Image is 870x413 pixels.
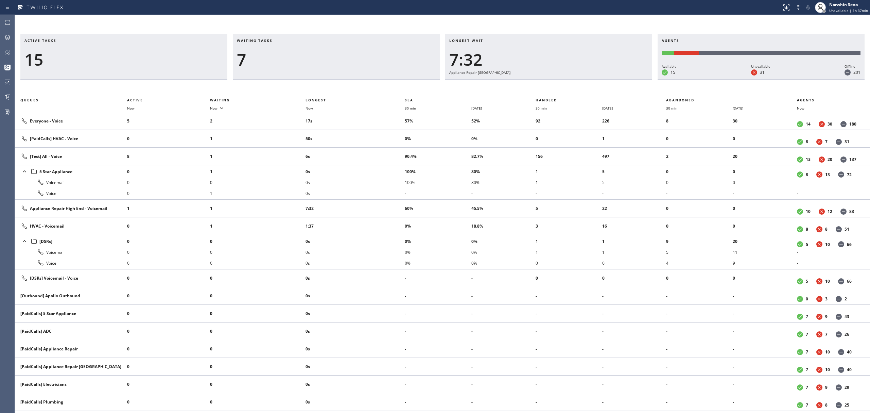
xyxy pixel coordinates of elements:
[127,203,210,214] li: 1
[449,50,648,69] div: 7:32
[733,236,797,247] li: 20
[210,106,217,111] span: Now
[536,221,602,232] li: 3
[666,151,733,162] li: 2
[405,151,471,162] li: 90.4%
[20,248,122,256] div: Voicemail
[405,308,471,319] li: -
[210,308,306,319] li: 0
[825,172,830,178] dd: 13
[816,278,822,284] dt: Unavailable
[536,258,602,268] li: 0
[797,177,862,188] li: -
[674,51,699,55] div: Unavailable: 31
[405,188,471,199] li: -
[733,308,797,319] li: -
[536,308,602,319] li: -
[471,116,536,127] li: 52%
[210,166,306,177] li: 1
[797,296,803,302] dt: Available
[666,203,733,214] li: 0
[20,259,122,267] div: Voice
[127,258,210,268] li: 0
[806,172,808,178] dd: 8
[20,135,122,143] div: [PaidCalls] HVAC - Voice
[602,116,666,127] li: 226
[536,236,602,247] li: 1
[825,349,830,355] dd: 10
[210,379,306,390] li: 0
[536,291,602,301] li: -
[306,361,405,372] li: 0s
[20,236,122,246] div: [DSRs]
[849,209,854,214] dd: 83
[806,121,811,127] dd: 14
[306,151,405,162] li: 6s
[666,308,733,319] li: -
[20,189,122,197] div: Voice
[602,236,666,247] li: 1
[797,331,803,337] dt: Available
[536,188,602,199] li: -
[825,242,830,247] dd: 10
[405,258,471,268] li: 0%
[816,314,822,320] dt: Unavailable
[836,314,842,320] dt: Offline
[210,291,306,301] li: 0
[797,349,803,355] dt: Available
[760,69,765,75] dd: 31
[602,106,613,111] span: [DATE]
[536,151,602,162] li: 156
[127,221,210,232] li: 0
[602,188,666,199] li: -
[825,314,828,319] dd: 9
[828,156,832,162] dd: 20
[306,203,405,214] li: 7:32
[816,349,822,355] dt: Unavailable
[836,331,842,337] dt: Offline
[602,361,666,372] li: -
[847,367,852,373] dd: 40
[405,247,471,258] li: 0%
[405,203,471,214] li: 60%
[806,314,808,319] dd: 7
[127,166,210,177] li: 0
[662,38,679,43] span: Agents
[733,151,797,162] li: 20
[825,331,828,337] dd: 7
[405,361,471,372] li: -
[797,209,803,215] dt: Available
[733,106,743,111] span: [DATE]
[797,106,804,111] span: Now
[405,177,471,188] li: 100%
[806,139,808,145] dd: 8
[602,379,666,390] li: -
[825,296,828,302] dd: 3
[797,226,803,232] dt: Available
[536,273,602,284] li: 0
[602,308,666,319] li: -
[602,291,666,301] li: -
[536,203,602,214] li: 5
[210,361,306,372] li: 0
[666,258,733,268] li: 4
[405,221,471,232] li: 0%
[806,209,811,214] dd: 10
[838,367,844,373] dt: Offline
[471,361,536,372] li: -
[405,379,471,390] li: -
[127,308,210,319] li: 0
[847,172,852,178] dd: 72
[733,273,797,284] li: 0
[733,247,797,258] li: 11
[797,241,803,247] dt: Available
[733,116,797,127] li: 30
[127,177,210,188] li: 0
[825,226,828,232] dd: 8
[602,273,666,284] li: 0
[127,361,210,372] li: 0
[536,116,602,127] li: 92
[20,293,122,299] div: [Outbound] Apollo Outbound
[840,156,847,163] dt: Offline
[666,236,733,247] li: 9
